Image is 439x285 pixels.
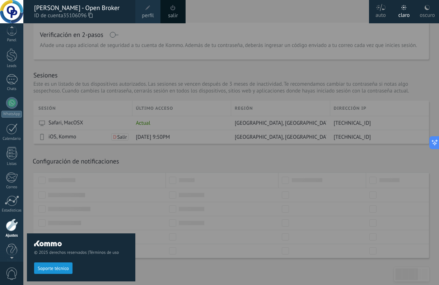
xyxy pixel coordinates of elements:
[420,5,435,23] div: oscuro
[34,262,73,274] button: Soporte técnico
[34,265,73,271] a: Soporte técnico
[34,250,128,255] span: © 2025 derechos reservados |
[1,38,22,43] div: Panel
[1,87,22,91] div: Chats
[142,12,154,20] span: perfil
[1,137,22,141] div: Calendario
[398,5,410,23] div: claro
[1,233,22,238] div: Ajustes
[89,250,119,255] a: Términos de uso
[1,162,22,166] div: Listas
[168,12,178,20] a: salir
[1,208,22,213] div: Estadísticas
[63,12,93,20] span: 35106096
[34,4,128,12] div: [PERSON_NAME] - Open Broker
[38,266,69,271] span: Soporte técnico
[1,185,22,190] div: Correo
[34,12,128,20] span: ID de cuenta
[1,64,22,68] div: Leads
[375,5,386,23] div: auto
[1,111,22,118] div: WhatsApp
